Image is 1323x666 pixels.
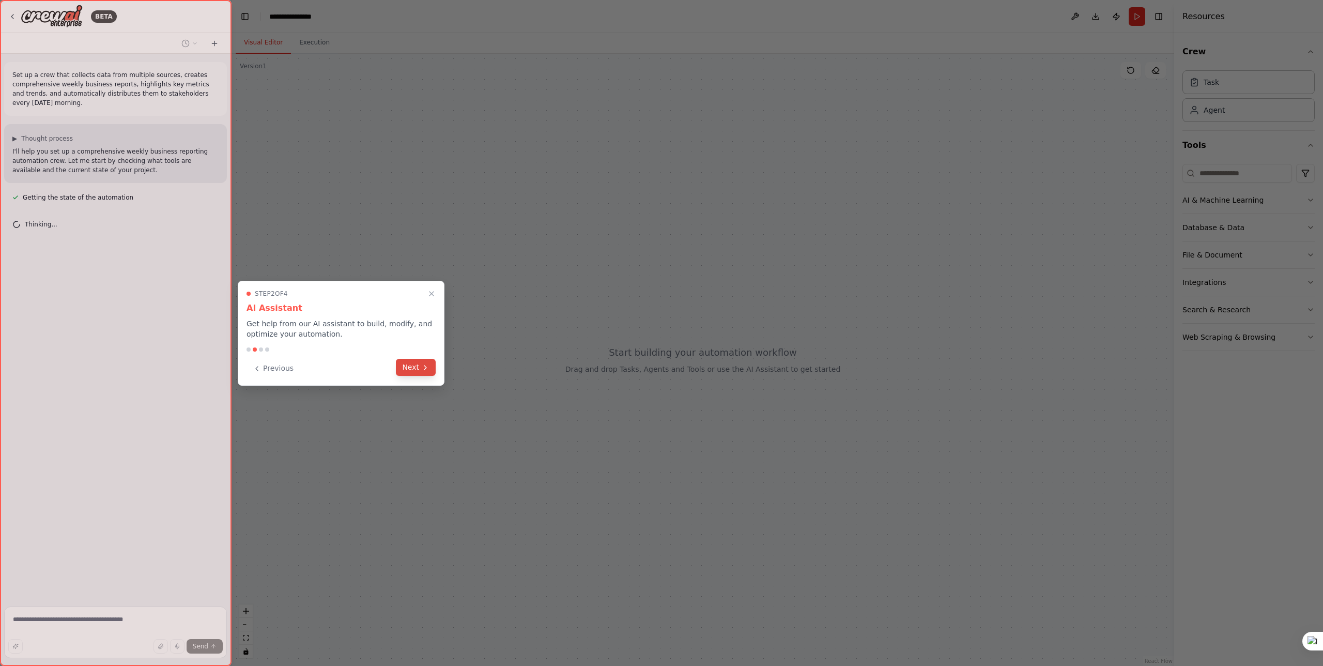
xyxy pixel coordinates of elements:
button: Previous [247,360,300,377]
button: Hide left sidebar [238,9,252,24]
span: Step 2 of 4 [255,290,288,298]
button: Close walkthrough [425,287,438,300]
p: Get help from our AI assistant to build, modify, and optimize your automation. [247,319,436,339]
button: Next [396,359,436,376]
h3: AI Assistant [247,302,436,314]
